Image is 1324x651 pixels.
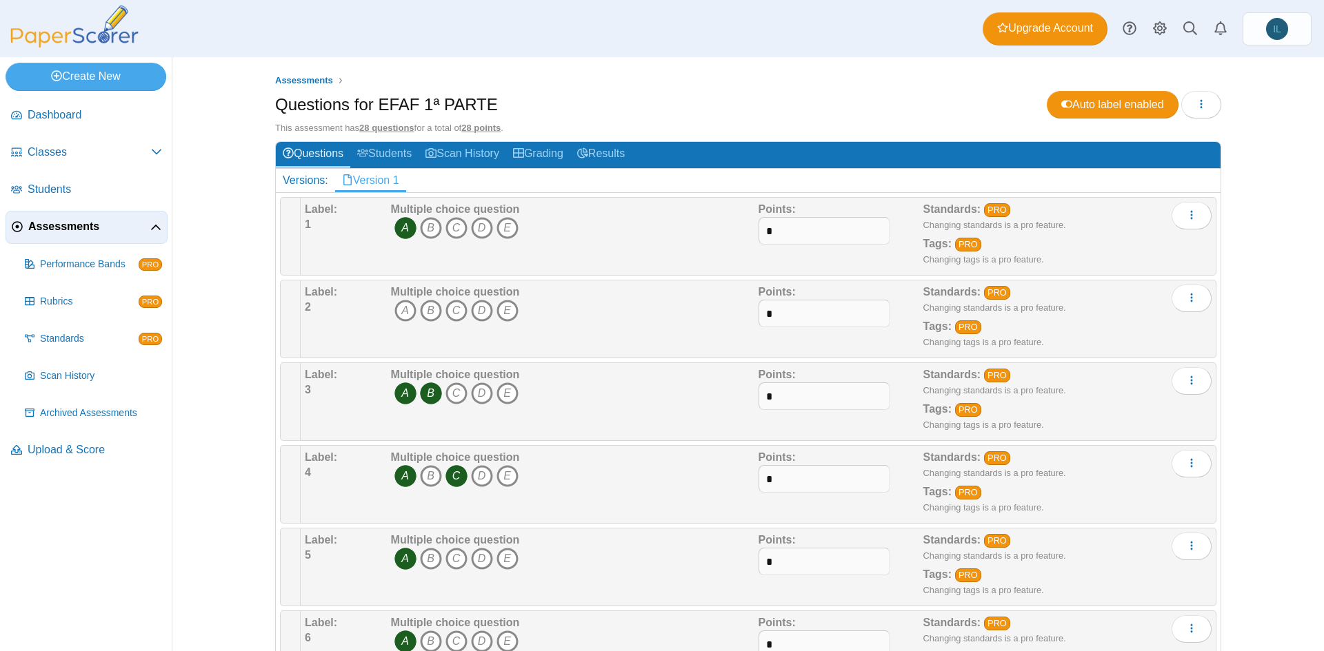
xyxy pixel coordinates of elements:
i: A [394,217,417,239]
span: Upload & Score [28,442,162,457]
a: PRO [955,320,982,334]
a: Performance Bands PRO [19,248,168,281]
i: A [394,465,417,487]
small: Changing tags is a pro feature. [923,585,1044,595]
i: C [445,217,468,239]
button: More options [1172,202,1212,229]
span: Assessments [275,75,333,85]
a: PRO [955,403,982,417]
span: PRO [139,258,162,271]
b: Label: [305,286,337,298]
a: PRO [955,238,982,251]
span: Scan History [40,369,162,383]
b: Tags: [923,568,952,580]
i: E [496,465,519,487]
small: Changing standards is a pro feature. [923,302,1066,313]
b: Points: [759,451,796,463]
i: E [496,300,519,322]
button: More options [1172,533,1212,560]
a: Classes [6,136,168,169]
a: PRO [984,617,1011,630]
a: Grading [506,142,570,167]
b: Label: [305,617,337,628]
b: Points: [759,534,796,546]
i: C [445,465,468,487]
span: Iara Lovizio [1273,24,1281,34]
a: PRO [984,286,1011,300]
a: Assessments [272,72,337,90]
i: D [471,548,493,570]
a: Archived Assessments [19,397,168,430]
u: 28 points [461,123,501,133]
b: Multiple choice question [391,617,520,628]
b: Points: [759,369,796,380]
span: Dashboard [28,107,162,123]
i: D [471,382,493,404]
i: E [496,382,519,404]
a: Students [6,174,168,207]
small: Changing standards is a pro feature. [923,385,1066,395]
a: Create New [6,63,166,90]
span: Archived Assessments [40,406,162,420]
a: Assessments [6,211,168,244]
span: Classes [28,145,151,160]
a: Questions [276,142,350,167]
b: Points: [759,286,796,298]
b: 1 [305,218,311,230]
small: Changing standards is a pro feature. [923,220,1066,230]
a: Scan History [419,142,506,167]
button: More options [1172,450,1212,477]
button: More options [1172,615,1212,643]
small: Changing tags is a pro feature. [923,502,1044,513]
b: 3 [305,384,311,395]
button: More options [1172,367,1212,395]
span: PRO [139,333,162,345]
small: Changing tags is a pro feature. [923,254,1044,265]
b: Multiple choice question [391,369,520,380]
b: 4 [305,466,311,478]
i: C [445,300,468,322]
b: Standards: [923,534,981,546]
small: Changing standards is a pro feature. [923,468,1066,478]
b: Multiple choice question [391,286,520,298]
span: Assessments [28,219,150,234]
small: Changing standards is a pro feature. [923,550,1066,561]
b: Standards: [923,369,981,380]
small: Changing standards is a pro feature. [923,633,1066,643]
b: Label: [305,203,337,215]
div: Versions: [276,169,335,192]
a: Alerts [1205,14,1236,44]
a: Rubrics PRO [19,285,168,318]
b: Points: [759,203,796,215]
i: C [445,382,468,404]
span: Upgrade Account [997,21,1093,36]
a: Students [350,142,419,167]
i: E [496,217,519,239]
a: PRO [955,568,982,582]
b: Tags: [923,238,952,249]
i: D [471,465,493,487]
img: PaperScorer [6,6,143,48]
a: Dashboard [6,99,168,132]
b: 2 [305,301,311,313]
i: B [420,465,442,487]
b: Multiple choice question [391,203,520,215]
i: D [471,300,493,322]
a: PaperScorer [6,38,143,50]
i: A [394,300,417,322]
span: PRO [139,296,162,308]
a: Version 1 [335,169,406,192]
button: More options [1172,285,1212,312]
a: PRO [984,203,1011,217]
a: PRO [984,369,1011,382]
a: Upgrade Account [983,12,1107,45]
a: Upload & Score [6,434,168,467]
b: Label: [305,451,337,463]
b: Tags: [923,486,952,497]
small: Changing tags is a pro feature. [923,420,1044,430]
a: Standards PRO [19,322,168,355]
b: Tags: [923,403,952,415]
b: Label: [305,369,337,380]
i: B [420,548,442,570]
b: Multiple choice question [391,534,520,546]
